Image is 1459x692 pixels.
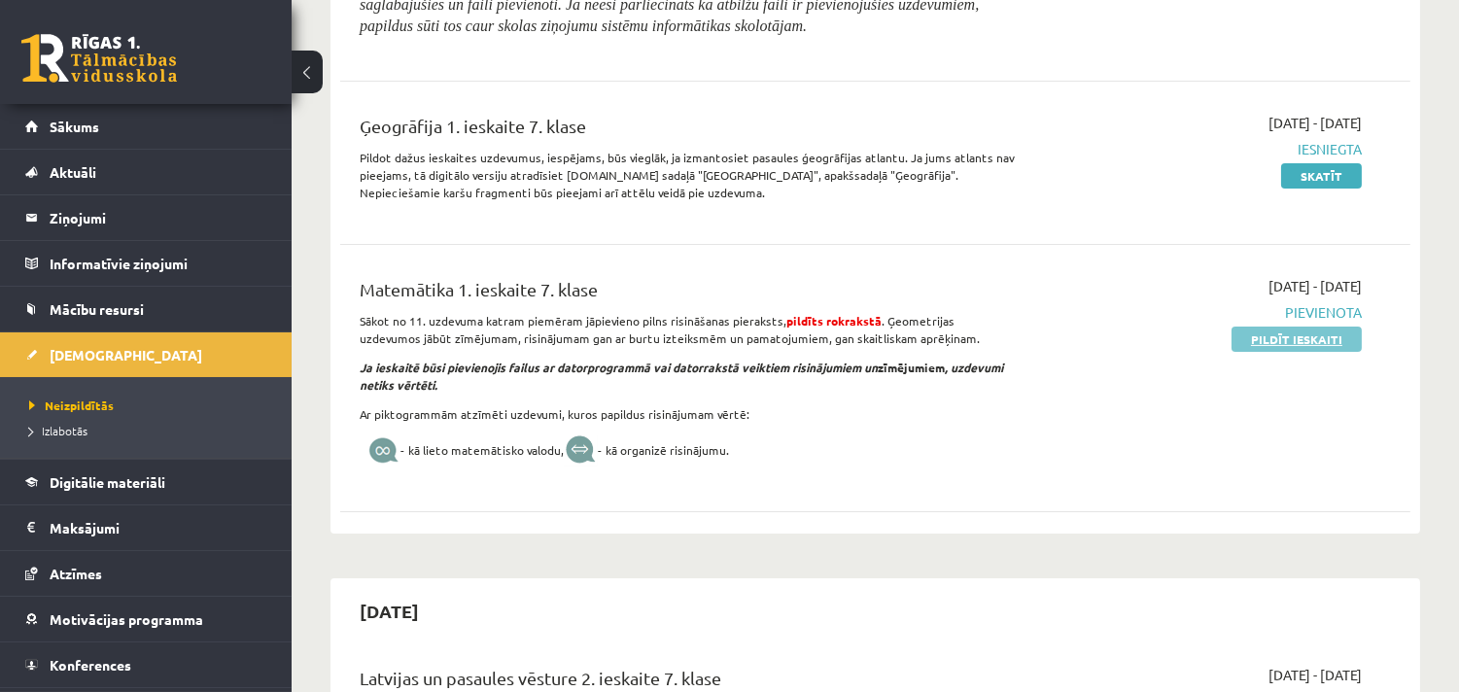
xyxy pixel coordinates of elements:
span: Konferences [50,656,131,674]
a: Skatīt [1281,163,1362,189]
span: [DATE] - [DATE] [1268,665,1362,685]
h2: [DATE] [340,588,438,634]
a: Aktuāli [25,150,267,194]
img: nlxdclX5TJEpSUOp6sKb4sy0LYPK9xgpm2rkqevz+KDjWcWUyrI+Z9y9v0FcvZ6Wm++UNcAAAAASUVORK5CYII= [564,435,598,467]
legend: Ziņojumi [50,195,267,240]
i: Ja ieskaitē būsi pievienojis failus ar datorprogrammā vai datorrakstā veiktiem risinājumiem un [360,360,878,375]
a: [DEMOGRAPHIC_DATA] [25,332,267,377]
p: Pildot dažus ieskaites uzdevumus, iespējams, būs vieglāk, ja izmantosiet pasaules ģeogrāfijas atl... [360,149,1018,201]
a: Maksājumi [25,505,267,550]
span: [DATE] - [DATE] [1268,276,1362,296]
a: Neizpildītās [29,397,272,414]
a: Rīgas 1. Tālmācības vidusskola [21,34,177,83]
a: Konferences [25,642,267,687]
b: zīmējumiem [360,360,1003,393]
img: A1x9P9OIUn3nQAAAABJRU5ErkJggg== [365,434,400,468]
strong: pildīts rokrakstā [786,313,882,329]
div: Ģeogrāfija 1. ieskaite 7. klase [360,113,1018,149]
a: Motivācijas programma [25,597,267,641]
a: Informatīvie ziņojumi [25,241,267,286]
a: Pildīt ieskaiti [1232,327,1362,352]
span: Pievienota [1047,302,1362,323]
legend: Informatīvie ziņojumi [50,241,267,286]
span: Atzīmes [50,565,102,582]
span: Iesniegta [1047,139,1362,159]
i: , uzdevumi netiks vērtēti. [360,360,1003,393]
span: Izlabotās [29,423,87,438]
p: Ar piktogrammām atzīmēti uzdevumi, kuros papildus risinājumam vērtē: [360,405,1018,423]
span: Motivācijas programma [50,610,203,628]
a: Ziņojumi [25,195,267,240]
span: Sākums [50,118,99,135]
p: Sākot no 11. uzdevuma katram piemēram jāpievieno pilns risināšanas pieraksts, . Ģeometrijas uzdev... [360,312,1018,347]
span: Digitālie materiāli [50,473,165,491]
a: Atzīmes [25,551,267,596]
span: Neizpildītās [29,398,114,413]
a: Mācību resursi [25,287,267,331]
p: - kā lieto matemātisko valodu, - kā organizē risinājumu. [360,434,1018,468]
a: Digitālie materiāli [25,460,267,504]
a: Izlabotās [29,422,272,439]
span: Mācību resursi [50,300,144,318]
span: Aktuāli [50,163,96,181]
span: [DATE] - [DATE] [1268,113,1362,133]
div: Matemātika 1. ieskaite 7. klase [360,276,1018,312]
legend: Maksājumi [50,505,267,550]
a: Sākums [25,104,267,149]
span: [DEMOGRAPHIC_DATA] [50,346,202,363]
